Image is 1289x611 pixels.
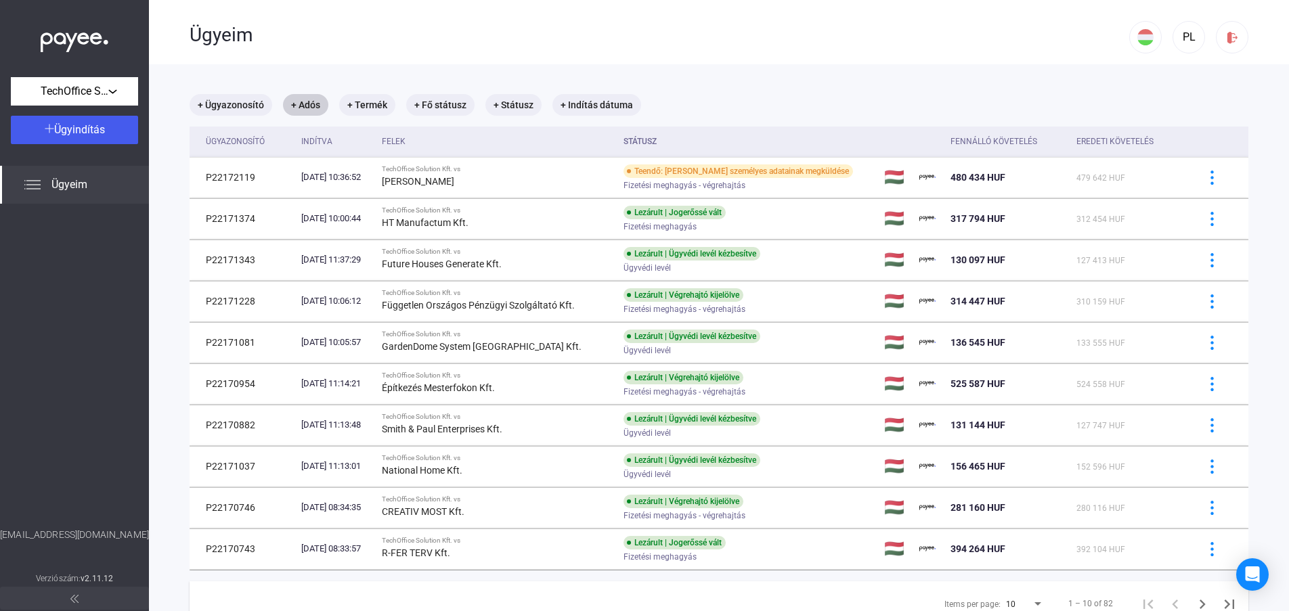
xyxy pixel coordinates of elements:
span: 281 160 HUF [951,502,1005,513]
mat-chip: + Fő státusz [406,94,475,116]
span: Fizetési meghagyás - végrehajtás [624,301,745,317]
div: Felek [382,133,613,150]
span: 392 104 HUF [1076,545,1125,554]
div: Fennálló követelés [951,133,1037,150]
div: Felek [382,133,406,150]
img: more-blue [1205,253,1219,267]
mat-chip: + Termék [339,94,395,116]
div: Ügyeim [190,24,1129,47]
span: Ügyvédi levél [624,466,671,482]
img: payee-logo [919,458,936,474]
strong: Építkezés Mesterfokon Kft. [382,382,495,393]
strong: [PERSON_NAME] [382,176,454,187]
span: Ügyvédi levél [624,425,671,441]
td: 🇭🇺 [879,363,915,404]
img: payee-logo [919,499,936,516]
button: Ügyindítás [11,116,138,144]
div: Teendő: [PERSON_NAME] személyes adatainak megküldése [624,164,853,178]
strong: GardenDome System [GEOGRAPHIC_DATA] Kft. [382,341,582,352]
div: [DATE] 11:37:29 [301,253,371,267]
strong: v2.11.12 [81,574,113,583]
span: 130 097 HUF [951,254,1005,265]
button: more-blue [1198,204,1226,233]
div: Open Intercom Messenger [1236,558,1269,591]
img: payee-logo [919,376,936,392]
td: P22170746 [190,487,296,528]
img: payee-logo [919,169,936,185]
span: 314 447 HUF [951,296,1005,307]
div: Ügyazonosító [206,133,290,150]
span: 131 144 HUF [951,420,1005,430]
div: Lezárult | Ügyvédi levél kézbesítve [624,247,760,261]
img: more-blue [1205,501,1219,515]
strong: HT Manufactum Kft. [382,217,468,228]
strong: Smith & Paul Enterprises Kft. [382,424,502,434]
strong: Független Országos Pénzügyi Szolgáltató Kft. [382,300,575,311]
button: more-blue [1198,452,1226,480]
button: more-blue [1198,535,1226,563]
button: more-blue [1198,287,1226,315]
img: payee-logo [919,210,936,227]
td: P22171037 [190,446,296,486]
span: 317 794 HUF [951,213,1005,224]
div: [DATE] 08:34:35 [301,501,371,514]
div: TechOffice Solution Kft. vs [382,330,613,338]
img: more-blue [1205,212,1219,226]
div: TechOffice Solution Kft. vs [382,248,613,256]
div: Lezárult | Végrehajtó kijelölve [624,288,743,302]
button: more-blue [1198,411,1226,439]
span: 152 596 HUF [1076,462,1125,472]
button: PL [1173,21,1205,53]
td: P22171228 [190,281,296,321]
span: Ügyeim [51,177,87,193]
span: 480 434 HUF [951,172,1005,183]
td: P22171374 [190,198,296,239]
div: [DATE] 10:36:52 [301,171,371,184]
strong: Future Houses Generate Kft. [382,258,502,269]
div: PL [1177,29,1200,45]
img: more-blue [1205,336,1219,350]
span: Ügyindítás [54,123,105,136]
span: TechOffice Solution Kft. [41,83,108,99]
td: P22172119 [190,157,296,198]
img: more-blue [1205,459,1219,474]
span: 127 413 HUF [1076,256,1125,265]
mat-chip: + Indítás dátuma [552,94,641,116]
div: [DATE] 10:00:44 [301,212,371,225]
td: P22170882 [190,405,296,445]
button: more-blue [1198,246,1226,274]
div: [DATE] 11:14:21 [301,377,371,390]
div: [DATE] 10:05:57 [301,336,371,349]
span: Fizetési meghagyás - végrehajtás [624,177,745,194]
div: TechOffice Solution Kft. vs [382,206,613,214]
td: P22171343 [190,240,296,280]
button: more-blue [1198,369,1226,398]
td: 🇭🇺 [879,198,915,239]
td: P22170743 [190,528,296,569]
span: Fizetési meghagyás [624,549,697,565]
div: Lezárult | Jogerőssé vált [624,536,726,549]
div: Eredeti követelés [1076,133,1154,150]
span: Fizetési meghagyás [624,219,697,235]
div: [DATE] 11:13:48 [301,418,371,432]
span: 10 [1006,599,1015,609]
div: TechOffice Solution Kft. vs [382,413,613,421]
span: Fizetési meghagyás - végrehajtás [624,384,745,400]
img: more-blue [1205,171,1219,185]
div: TechOffice Solution Kft. vs [382,165,613,173]
div: [DATE] 11:13:01 [301,459,371,473]
img: more-blue [1205,542,1219,556]
img: payee-logo [919,293,936,309]
td: 🇭🇺 [879,240,915,280]
img: list.svg [24,177,41,193]
span: 280 116 HUF [1076,503,1125,513]
div: Lezárult | Végrehajtó kijelölve [624,371,743,384]
td: 🇭🇺 [879,405,915,445]
mat-chip: + Státusz [485,94,542,116]
div: Ügyazonosító [206,133,265,150]
button: more-blue [1198,493,1226,522]
button: TechOffice Solution Kft. [11,77,138,106]
div: Eredeti követelés [1076,133,1181,150]
span: 479 642 HUF [1076,173,1125,183]
td: P22171081 [190,322,296,363]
